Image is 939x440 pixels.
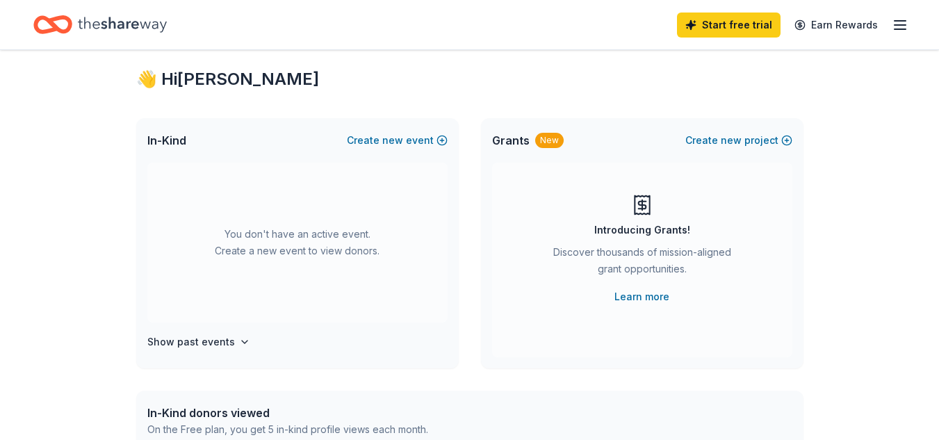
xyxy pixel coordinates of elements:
[33,8,167,41] a: Home
[347,132,448,149] button: Createnewevent
[677,13,781,38] a: Start free trial
[147,163,448,323] div: You don't have an active event. Create a new event to view donors.
[136,68,803,90] div: 👋 Hi [PERSON_NAME]
[147,421,428,438] div: On the Free plan, you get 5 in-kind profile views each month.
[492,132,530,149] span: Grants
[786,13,886,38] a: Earn Rewards
[548,244,737,283] div: Discover thousands of mission-aligned grant opportunities.
[147,405,428,421] div: In-Kind donors viewed
[721,132,742,149] span: new
[147,334,250,350] button: Show past events
[685,132,792,149] button: Createnewproject
[382,132,403,149] span: new
[594,222,690,238] div: Introducing Grants!
[614,288,669,305] a: Learn more
[147,334,235,350] h4: Show past events
[147,132,186,149] span: In-Kind
[535,133,564,148] div: New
